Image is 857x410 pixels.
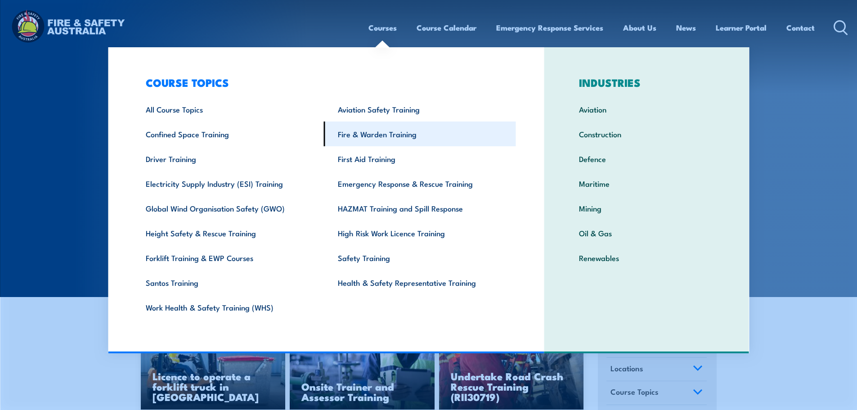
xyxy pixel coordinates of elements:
a: Oil & Gas [565,221,728,245]
a: Undertake Road Crash Rescue Training (RII30719) [439,329,584,410]
a: Global Wind Organisation Safety (GWO) [132,196,324,221]
a: Defence [565,146,728,171]
a: Renewables [565,245,728,270]
a: Licence to operate a forklift truck in [GEOGRAPHIC_DATA] [141,329,286,410]
a: Electricity Supply Industry (ESI) Training [132,171,324,196]
a: First Aid Training [324,146,516,171]
img: Road Crash Rescue Training [439,329,584,410]
h3: INDUSTRIES [565,76,728,89]
a: Forklift Training & EWP Courses [132,245,324,270]
a: Work Health & Safety Training (WHS) [132,295,324,320]
a: All Course Topics [132,97,324,122]
img: Safety For Leaders [290,329,435,410]
a: Fire & Warden Training [324,122,516,146]
a: Santos Training [132,270,324,295]
a: HAZMAT Training and Spill Response [324,196,516,221]
span: Course Topics [610,386,659,398]
a: Courses [368,16,397,40]
a: Maritime [565,171,728,196]
h3: Undertake Road Crash Rescue Training (RII30719) [451,371,572,402]
a: Learner Portal [716,16,767,40]
a: Construction [565,122,728,146]
h3: Onsite Trainer and Assessor Training [301,381,423,402]
a: Course Calendar [417,16,476,40]
a: Safety Training [324,245,516,270]
a: Aviation [565,97,728,122]
a: Driver Training [132,146,324,171]
a: High Risk Work Licence Training [324,221,516,245]
a: News [676,16,696,40]
a: About Us [623,16,656,40]
a: Contact [786,16,815,40]
a: Emergency Response Services [496,16,603,40]
a: Height Safety & Rescue Training [132,221,324,245]
a: Mining [565,196,728,221]
h3: Licence to operate a forklift truck in [GEOGRAPHIC_DATA] [153,371,274,402]
a: Health & Safety Representative Training [324,270,516,295]
a: Aviation Safety Training [324,97,516,122]
h3: COURSE TOPICS [132,76,516,89]
img: Licence to operate a forklift truck Training [141,329,286,410]
a: Confined Space Training [132,122,324,146]
a: Onsite Trainer and Assessor Training [290,329,435,410]
a: Locations [606,358,707,381]
a: Course Topics [606,381,707,405]
a: Emergency Response & Rescue Training [324,171,516,196]
span: Locations [610,362,643,374]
